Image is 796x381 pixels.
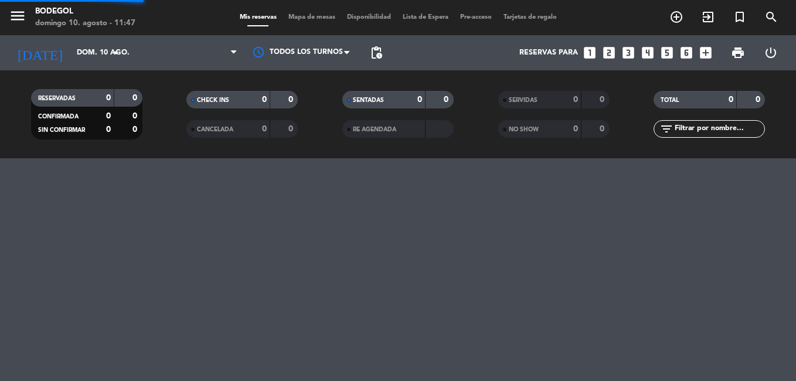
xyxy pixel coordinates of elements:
[498,14,563,21] span: Tarjetas de regalo
[661,97,679,103] span: TOTAL
[9,7,26,29] button: menu
[132,125,140,134] strong: 0
[764,46,778,60] i: power_settings_new
[679,45,694,60] i: looks_6
[444,96,451,104] strong: 0
[197,97,229,103] span: CHECK INS
[701,10,715,24] i: exit_to_app
[262,125,267,133] strong: 0
[733,10,747,24] i: turned_in_not
[600,125,607,133] strong: 0
[288,125,295,133] strong: 0
[35,18,135,29] div: domingo 10. agosto - 11:47
[132,112,140,120] strong: 0
[573,96,578,104] strong: 0
[621,45,636,60] i: looks_3
[756,96,763,104] strong: 0
[38,96,76,101] span: RESERVADAS
[283,14,341,21] span: Mapa de mesas
[754,35,787,70] div: LOG OUT
[288,96,295,104] strong: 0
[38,127,85,133] span: SIN CONFIRMAR
[764,10,778,24] i: search
[582,45,597,60] i: looks_one
[698,45,713,60] i: add_box
[369,46,383,60] span: pending_actions
[197,127,233,132] span: CANCELADA
[38,114,79,120] span: CONFIRMADA
[573,125,578,133] strong: 0
[234,14,283,21] span: Mis reservas
[669,10,683,24] i: add_circle_outline
[659,122,673,136] i: filter_list
[509,127,539,132] span: NO SHOW
[35,6,135,18] div: Bodegol
[9,40,71,66] i: [DATE]
[731,46,745,60] span: print
[600,96,607,104] strong: 0
[417,96,422,104] strong: 0
[659,45,675,60] i: looks_5
[9,7,26,25] i: menu
[353,97,384,103] span: SENTADAS
[106,112,111,120] strong: 0
[106,125,111,134] strong: 0
[454,14,498,21] span: Pre-acceso
[132,94,140,102] strong: 0
[673,123,764,135] input: Filtrar por nombre...
[353,127,396,132] span: RE AGENDADA
[601,45,617,60] i: looks_two
[106,94,111,102] strong: 0
[397,14,454,21] span: Lista de Espera
[341,14,397,21] span: Disponibilidad
[109,46,123,60] i: arrow_drop_down
[729,96,733,104] strong: 0
[640,45,655,60] i: looks_4
[519,49,578,57] span: Reservas para
[262,96,267,104] strong: 0
[509,97,538,103] span: SERVIDAS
